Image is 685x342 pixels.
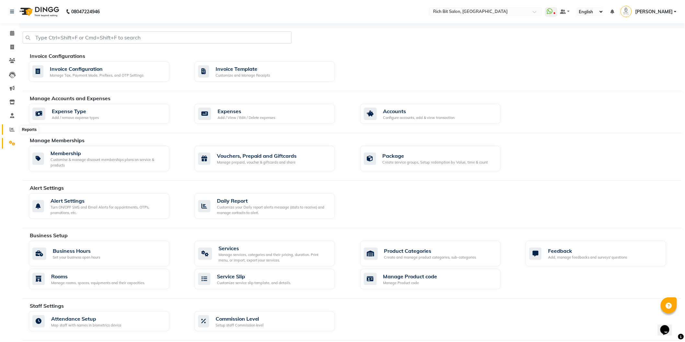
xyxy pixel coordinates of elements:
[195,269,351,289] a: Service SlipCustomize service slip template, and details.
[29,241,185,266] a: Business HoursSet your business open hours
[17,3,61,21] img: logo
[217,273,291,280] div: Service Slip
[218,115,275,121] div: Add / View / Edit / Delete expenses
[658,316,679,336] iframe: chat widget
[219,252,330,263] div: Manage services, categories and their pricing, duration. Print menu, or import, export your servi...
[51,273,145,280] div: Rooms
[383,273,437,280] div: Manage Product code
[360,146,516,171] a: PackageCreate service groups, Setup redemption by Value, time & count
[52,107,99,115] div: Expense Type
[383,152,488,160] div: Package
[29,61,185,82] a: Invoice ConfigurationManage Tax, Payment Mode, Prefixes, and OTP Settings
[218,107,275,115] div: Expenses
[51,280,145,286] div: Manage rooms, spaces, equipments and their capacities.
[195,104,351,124] a: ExpensesAdd / View / Edit / Delete expenses
[360,104,516,124] a: AccountsConfigure accounts, add & view transaction
[635,8,673,15] span: [PERSON_NAME]
[52,115,99,121] div: Add / remove expense types
[360,269,516,289] a: Manage Product codeManage Product code
[29,104,185,124] a: Expense TypeAdd / remove expense types
[20,126,38,134] div: Reports
[50,65,143,73] div: Invoice Configuration
[383,160,488,165] div: Create service groups, Setup redemption by Value, time & count
[29,193,185,219] a: Alert SettingsTurn ON/OFF SMS and Email Alerts for appointments, OTPs, promotions, etc.
[216,65,270,73] div: Invoice Template
[217,197,330,205] div: Daily Report
[217,280,291,286] div: Customize service slip template, and details.
[216,73,270,78] div: Customize and Manage Receipts
[383,280,437,286] div: Manage Product code
[195,61,351,82] a: Invoice TemplateCustomize and Manage Receipts
[51,157,164,168] div: Customise & manage discount memberships plans on service & products
[216,315,264,323] div: Commission Level
[383,115,455,121] div: Configure accounts, add & view transaction
[621,6,632,17] img: Parimal Kadam
[217,160,297,165] div: Manage prepaid, voucher & giftcards and share
[51,197,164,205] div: Alert Settings
[219,244,330,252] div: Services
[383,107,455,115] div: Accounts
[195,311,351,332] a: Commission LevelSetup staff Commission level
[216,323,264,328] div: Setup staff Commission level
[548,255,627,260] div: Add, manage feedbacks and surveys' questions
[23,31,292,44] input: Type Ctrl+Shift+F or Cmd+Shift+F to search
[53,255,100,260] div: Set your business open hours
[384,247,476,255] div: Product Categories
[360,241,516,266] a: Product CategoriesCreate and manage product categories, sub-categories
[217,205,330,215] div: Customize your Daily report alerts message (stats to receive) and manage contacts to alert.
[51,149,164,157] div: Membership
[217,152,297,160] div: Vouchers, Prepaid and Giftcards
[29,146,185,171] a: MembershipCustomise & manage discount memberships plans on service & products
[195,146,351,171] a: Vouchers, Prepaid and GiftcardsManage prepaid, voucher & giftcards and share
[384,255,476,260] div: Create and manage product categories, sub-categories
[195,193,351,219] a: Daily ReportCustomize your Daily report alerts message (stats to receive) and manage contacts to ...
[526,241,682,266] a: FeedbackAdd, manage feedbacks and surveys' questions
[195,241,351,266] a: ServicesManage services, categories and their pricing, duration. Print menu, or import, export yo...
[53,247,100,255] div: Business Hours
[29,311,185,332] a: Attendance SetupMap staff with names in biometrics device
[71,3,100,21] b: 08047224946
[50,73,143,78] div: Manage Tax, Payment Mode, Prefixes, and OTP Settings
[548,247,627,255] div: Feedback
[51,205,164,215] div: Turn ON/OFF SMS and Email Alerts for appointments, OTPs, promotions, etc.
[29,269,185,289] a: RoomsManage rooms, spaces, equipments and their capacities.
[51,323,121,328] div: Map staff with names in biometrics device
[51,315,121,323] div: Attendance Setup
